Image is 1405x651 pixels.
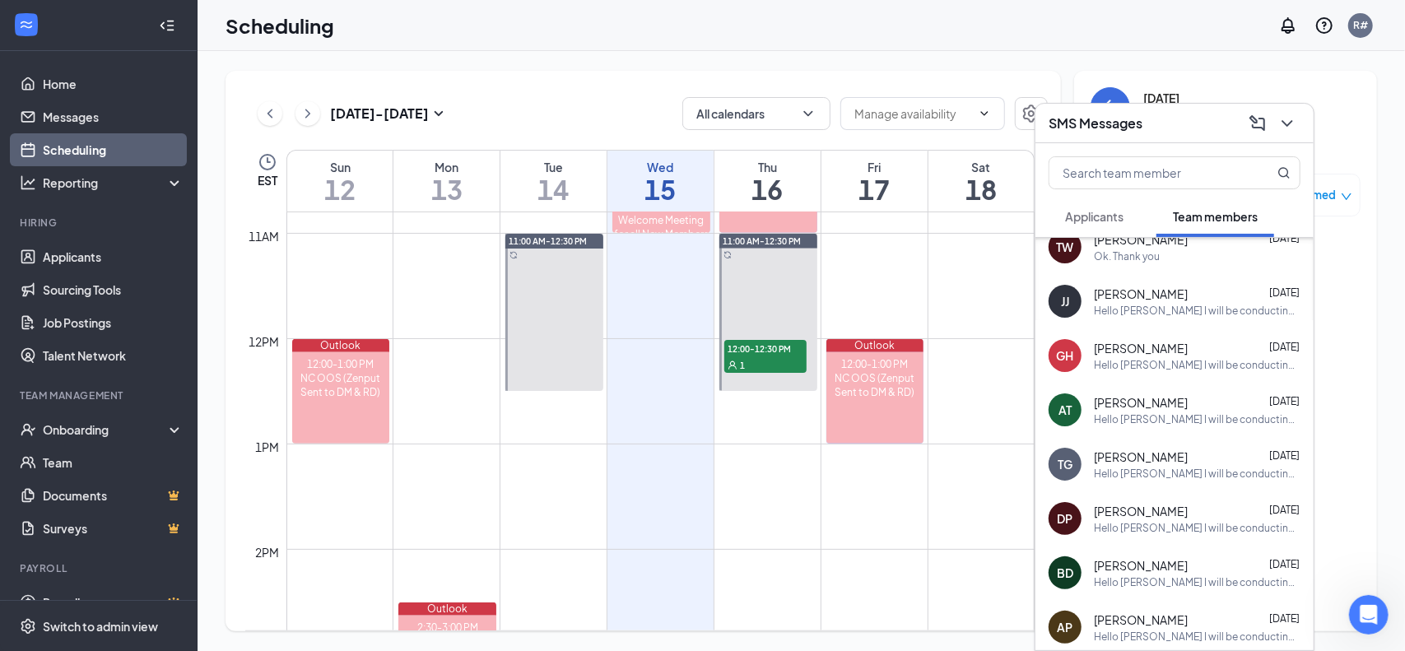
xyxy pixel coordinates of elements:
button: Settings [1015,97,1048,130]
div: Hello [PERSON_NAME] I will be conducting interviews [DATE] & [DATE]. Between 9am & 1pm. If you ar... [1094,521,1300,535]
a: October 12, 2025 [287,151,393,212]
div: Thu [714,159,821,175]
input: Search team member [1049,157,1244,188]
div: BD [1057,565,1073,581]
span: [PERSON_NAME] [1094,449,1188,465]
div: Hello [PERSON_NAME] I will be conducting interviews [DATE] & [DATE]. Between 9am & 1pm. If you ar... [1094,358,1300,372]
h1: 12 [287,175,393,203]
svg: Settings [20,618,36,635]
h1: Scheduling [226,12,334,40]
div: 11am [246,227,283,245]
div: Team Management [20,388,180,402]
div: Hello [PERSON_NAME] I will be conducting interviews [DATE] & [DATE]. Between 9am & 1pm. If you ar... [1094,304,1300,318]
div: Reporting [43,174,184,191]
span: 1 [740,360,745,371]
h1: 17 [821,175,928,203]
a: Job Postings [43,306,184,339]
span: 11:00 AM-12:30 PM [509,235,587,247]
div: NC OOS (Zenput Sent to DM & RD) [292,371,390,399]
svg: MagnifyingGlass [1277,166,1291,179]
svg: QuestionInfo [1314,16,1334,35]
div: 1pm [253,438,283,456]
div: Hello [PERSON_NAME] I will be conducting interviews [DATE] & [DATE]. Between 9am & 1pm. If you ar... [1094,467,1300,481]
span: [PERSON_NAME] [1094,286,1188,302]
svg: Sync [509,251,518,259]
span: Team members [1173,209,1258,224]
svg: ChevronLeft [262,104,278,123]
a: DocumentsCrown [43,479,184,512]
button: back-button [1091,87,1130,127]
svg: User [728,360,737,370]
a: October 16, 2025 [714,151,821,212]
span: [PERSON_NAME] [1094,231,1188,248]
h1: 13 [393,175,500,203]
svg: UserCheck [20,421,36,438]
span: [DATE] [1269,449,1300,462]
span: [PERSON_NAME] [1094,503,1188,519]
div: GH [1057,347,1074,364]
div: Ok. Thank you [1094,249,1160,263]
div: Onboarding [43,421,170,438]
div: Outlook [398,602,496,616]
div: Welcome Meeting for all New Members of the team! [612,213,710,255]
a: Team [43,446,184,479]
svg: ChevronDown [800,105,816,122]
div: Hello [PERSON_NAME] I will be conducting interviews [DATE] & [DATE]. Between 9am & 1pm. If you ar... [1094,412,1300,426]
button: ComposeMessage [1244,110,1271,137]
div: Mon [393,159,500,175]
div: Hiring [20,216,180,230]
span: 12:00-12:30 PM [724,340,807,356]
button: ChevronLeft [258,101,282,126]
svg: Sync [723,251,732,259]
svg: Clock [258,152,277,172]
span: 11:00 AM-12:30 PM [723,235,801,247]
iframe: Intercom live chat [1349,595,1389,635]
svg: ArrowLeft [1100,97,1120,117]
span: Applicants [1065,209,1124,224]
span: [PERSON_NAME] [1094,611,1188,628]
div: Switch to admin view [43,618,158,635]
span: [DATE] [1269,504,1300,516]
div: 12pm [246,332,283,351]
svg: WorkstreamLogo [18,16,35,33]
div: Payroll [20,561,180,575]
svg: Settings [1021,104,1041,123]
div: JJ [1061,293,1069,309]
span: [DATE] [1269,232,1300,244]
span: [DATE] [1269,558,1300,570]
svg: SmallChevronDown [429,104,449,123]
div: R# [1353,18,1368,32]
div: AT [1058,402,1072,418]
span: down [1341,191,1352,202]
svg: Analysis [20,174,36,191]
div: NC OOS (Zenput Sent to DM & RD) [826,371,924,399]
span: [DATE] [1269,395,1300,407]
div: Outlook [826,339,924,352]
div: 2pm [253,543,283,561]
div: Sat [928,159,1034,175]
div: Sun [287,159,393,175]
span: [PERSON_NAME] [1094,340,1188,356]
a: SurveysCrown [43,512,184,545]
h3: SMS Messages [1049,114,1142,133]
div: TG [1058,456,1072,472]
div: 2:30-3:00 PM [398,621,496,635]
a: Talent Network [43,339,184,372]
svg: ChevronDown [978,107,991,120]
a: October 14, 2025 [500,151,607,212]
span: [PERSON_NAME] [1094,557,1188,574]
a: Sourcing Tools [43,273,184,306]
button: All calendarsChevronDown [682,97,830,130]
svg: Notifications [1278,16,1298,35]
div: TW [1057,239,1074,255]
span: EST [258,172,277,188]
h1: 18 [928,175,1034,203]
button: ChevronDown [1274,110,1300,137]
input: Manage availability [854,105,971,123]
button: ChevronRight [295,101,320,126]
h1: 14 [500,175,607,203]
svg: ChevronRight [300,104,316,123]
span: [DATE] [1269,612,1300,625]
a: Home [43,67,184,100]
